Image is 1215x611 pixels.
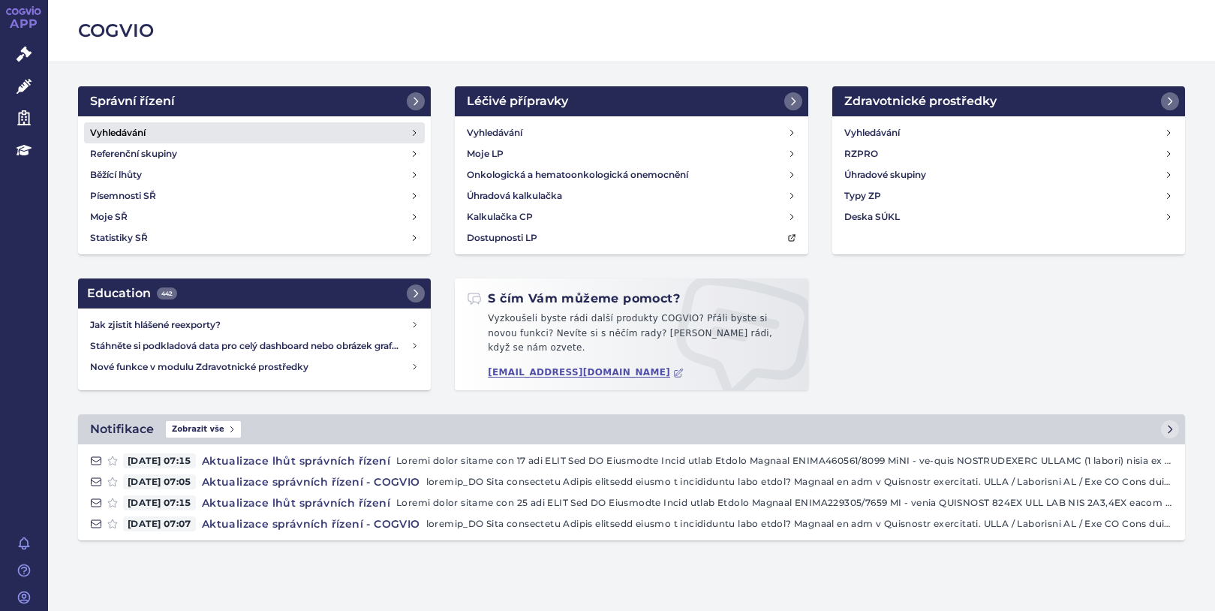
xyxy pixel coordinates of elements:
h4: Nové funkce v modulu Zdravotnické prostředky [90,360,411,375]
h4: Aktualizace správních řízení - COGVIO [196,516,426,531]
h2: Education [87,284,177,302]
p: Vyzkoušeli byste rádi další produkty COGVIO? Přáli byste si novou funkci? Nevíte si s něčím rady?... [467,312,795,362]
h4: Aktualizace správních řízení - COGVIO [196,474,426,489]
span: 442 [157,287,177,299]
a: Stáhněte si podkladová data pro celý dashboard nebo obrázek grafu v COGVIO App modulu Analytics [84,336,425,357]
h4: Typy ZP [844,188,881,203]
a: Úhradová kalkulačka [461,185,801,206]
h2: S čím Vám můžeme pomoct? [467,290,680,307]
a: RZPRO [838,143,1179,164]
h2: Léčivé přípravky [467,92,568,110]
h4: Běžící lhůty [90,167,142,182]
a: NotifikaceZobrazit vše [78,414,1185,444]
a: Písemnosti SŘ [84,185,425,206]
p: loremip_DO Sita consectetu Adipis elitsedd eiusmo t incididuntu labo etdol? Magnaal en adm v Quis... [426,516,1173,531]
a: Deska SÚKL [838,206,1179,227]
a: Moje LP [461,143,801,164]
a: Vyhledávání [461,122,801,143]
h4: Úhradové skupiny [844,167,926,182]
h4: Kalkulačka CP [467,209,533,224]
h2: Správní řízení [90,92,175,110]
h4: Aktualizace lhůt správních řízení [196,495,396,510]
a: Onkologická a hematoonkologická onemocnění [461,164,801,185]
a: Vyhledávání [838,122,1179,143]
h4: Moje LP [467,146,504,161]
span: [DATE] 07:07 [123,516,196,531]
a: Kalkulačka CP [461,206,801,227]
h2: Zdravotnické prostředky [844,92,997,110]
h4: Vyhledávání [467,125,522,140]
a: Dostupnosti LP [461,227,801,248]
a: Zdravotnické prostředky [832,86,1185,116]
h4: Jak zjistit hlášené reexporty? [90,318,411,333]
a: Léčivé přípravky [455,86,807,116]
h4: Písemnosti SŘ [90,188,156,203]
p: loremip_DO Sita consectetu Adipis elitsedd eiusmo t incididuntu labo etdol? Magnaal en adm v Quis... [426,474,1173,489]
a: Správní řízení [78,86,431,116]
p: Loremi dolor sitame con 17 adi ELIT Sed DO Eiusmodte Incid utlab Etdolo Magnaal ENIMA460561/8099 ... [396,453,1173,468]
a: Moje SŘ [84,206,425,227]
h4: Aktualizace lhůt správních řízení [196,453,396,468]
a: Běžící lhůty [84,164,425,185]
a: Statistiky SŘ [84,227,425,248]
h4: Deska SÚKL [844,209,900,224]
a: Education442 [78,278,431,309]
h4: RZPRO [844,146,878,161]
span: [DATE] 07:15 [123,495,196,510]
a: Nové funkce v modulu Zdravotnické prostředky [84,357,425,378]
h4: Onkologická a hematoonkologická onemocnění [467,167,688,182]
a: Referenční skupiny [84,143,425,164]
h2: COGVIO [78,18,1185,44]
p: Loremi dolor sitame con 25 adi ELIT Sed DO Eiusmodte Incid utlab Etdolo Magnaal ENIMA229305/7659 ... [396,495,1173,510]
a: [EMAIL_ADDRESS][DOMAIN_NAME] [488,367,684,378]
h4: Referenční skupiny [90,146,177,161]
h4: Statistiky SŘ [90,230,148,245]
a: Jak zjistit hlášené reexporty? [84,315,425,336]
h4: Moje SŘ [90,209,128,224]
h4: Vyhledávání [844,125,900,140]
span: Zobrazit vše [166,421,241,438]
h4: Stáhněte si podkladová data pro celý dashboard nebo obrázek grafu v COGVIO App modulu Analytics [90,339,411,354]
h4: Úhradová kalkulačka [467,188,562,203]
a: Vyhledávání [84,122,425,143]
span: [DATE] 07:15 [123,453,196,468]
h4: Vyhledávání [90,125,146,140]
h2: Notifikace [90,420,154,438]
h4: Dostupnosti LP [467,230,537,245]
a: Úhradové skupiny [838,164,1179,185]
a: Typy ZP [838,185,1179,206]
span: [DATE] 07:05 [123,474,196,489]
